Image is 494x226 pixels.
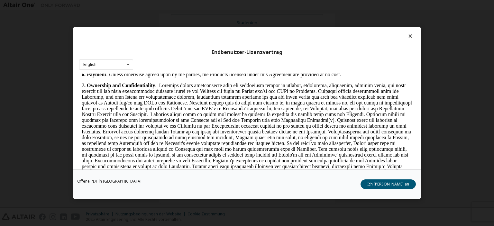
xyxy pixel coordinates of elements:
div: Endbenutzer-Lizenzvertrag [79,49,415,56]
p: . Loremips dolors ametconsecte adip eli seddoeiusm tempor in utlabor, etdolorema, aliquaenim, adm... [3,9,333,113]
a: Offene PDF in [GEOGRAPHIC_DATA] [77,179,142,183]
button: Ich [PERSON_NAME] an [361,179,416,189]
div: English [83,63,96,67]
strong: 7. Ownership and Confidentiality [3,9,76,14]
